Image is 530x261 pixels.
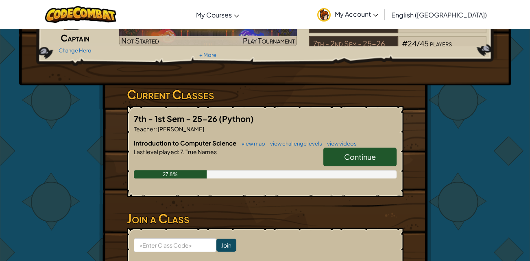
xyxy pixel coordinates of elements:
[134,139,238,147] span: Introduction to Computer Science
[119,15,297,46] a: Not StartedPlay Tournament
[402,39,408,48] span: #
[309,26,487,35] a: [PERSON_NAME][GEOGRAPHIC_DATA]#419/579players
[178,148,179,155] span: :
[179,148,185,155] span: 7.
[219,113,254,124] span: (Python)
[216,239,236,252] input: Join
[313,2,382,27] a: My Account
[238,140,265,147] a: view map
[134,148,178,155] span: Last level played
[344,152,376,161] span: Continue
[387,4,491,26] a: English ([GEOGRAPHIC_DATA])
[420,39,429,48] span: 45
[59,47,92,54] a: Change Hero
[119,15,297,46] img: Golden Goal
[309,44,487,53] a: 7th - 2nd Sem - 25-26#24/45players
[134,238,216,252] input: <Enter Class Code>
[408,39,417,48] span: 24
[121,36,159,45] span: Not Started
[199,52,216,58] a: + More
[317,8,331,22] img: avatar
[391,11,487,19] span: English ([GEOGRAPHIC_DATA])
[309,36,398,52] div: 7th - 2nd Sem - 25-26
[185,148,217,155] span: True Names
[266,140,322,147] a: view challenge levels
[45,6,116,23] img: CodeCombat logo
[134,125,155,133] span: Teacher
[134,113,219,124] span: 7th - 1st Sem - 25-26
[196,11,232,19] span: My Courses
[127,209,403,228] h3: Join a Class
[192,4,243,26] a: My Courses
[61,32,89,43] span: Captain
[157,125,204,133] span: [PERSON_NAME]
[417,39,420,48] span: /
[155,125,157,133] span: :
[134,170,207,178] div: 27.8%
[243,36,295,45] span: Play Tournament
[323,140,357,147] a: view videos
[430,39,452,48] span: players
[127,85,403,104] h3: Current Classes
[335,10,378,18] span: My Account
